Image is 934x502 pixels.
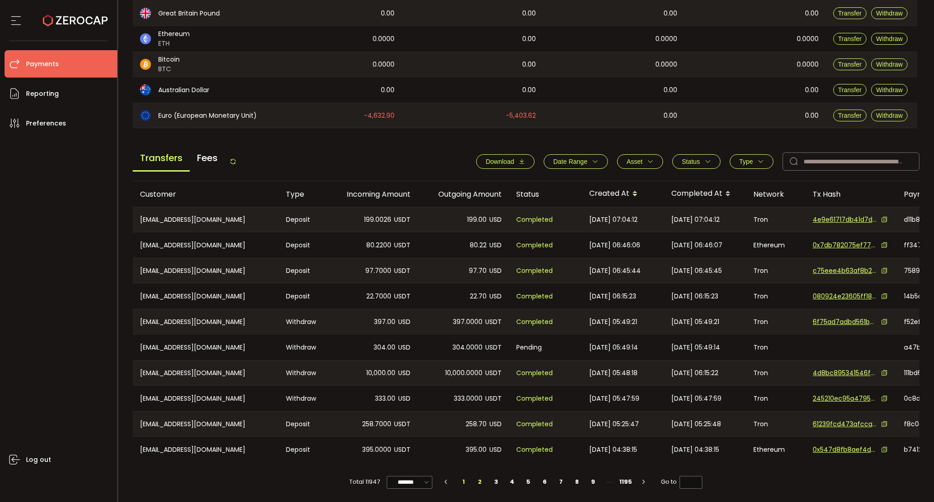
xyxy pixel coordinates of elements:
[589,317,637,327] span: [DATE] 05:49:21
[509,189,582,199] div: Status
[398,368,410,378] span: USD
[516,419,553,429] span: Completed
[813,266,877,276] span: c75eee4b63af8b242044d32c5bc780f4bc042e74909eacfe45570995d33c7c61
[833,58,867,70] button: Transfer
[133,437,279,462] div: [EMAIL_ADDRESS][DOMAIN_NAME]
[366,368,395,378] span: 10,000.00
[133,258,279,283] div: [EMAIL_ADDRESS][DOMAIN_NAME]
[589,419,639,429] span: [DATE] 05:25:47
[664,186,746,202] div: Completed At
[158,111,257,120] span: Euro (European Monetary Unit)
[394,444,410,455] span: USDT
[522,59,536,70] span: 0.00
[871,84,908,96] button: Withdraw
[813,368,877,378] span: 4d8bc895341546f32bb2b657cfcd4cd5aabb86e4510914e067e0a1ab94f1f3cf
[585,476,602,488] li: 9
[516,317,553,327] span: Completed
[617,154,663,169] button: Asset
[394,240,410,251] span: USDT
[876,86,903,94] span: Withdraw
[394,419,410,429] span: USDT
[664,85,677,95] span: 0.00
[746,437,805,462] div: Ethereum
[746,386,805,411] div: Tron
[671,317,719,327] span: [DATE] 05:49:21
[671,368,718,378] span: [DATE] 06:15:22
[871,7,908,19] button: Withdraw
[671,419,721,429] span: [DATE] 05:25:48
[876,61,903,68] span: Withdraw
[671,444,719,455] span: [DATE] 04:38:15
[373,59,394,70] span: 0.0000
[394,266,410,276] span: USDT
[589,342,638,353] span: [DATE] 05:49:14
[838,35,862,42] span: Transfer
[516,291,553,302] span: Completed
[133,386,279,411] div: [EMAIL_ADDRESS][DOMAIN_NAME]
[805,189,897,199] div: Tx Hash
[26,117,66,130] span: Preferences
[364,110,394,121] span: -4,632.90
[374,342,395,353] span: 304.00
[158,29,190,39] span: Ethereum
[589,444,637,455] span: [DATE] 04:38:15
[327,189,418,199] div: Incoming Amount
[453,317,483,327] span: 397.0000
[617,476,634,488] li: 1195
[746,207,805,232] div: Tron
[140,8,151,19] img: gbp_portfolio.svg
[279,189,327,199] div: Type
[522,8,536,19] span: 0.00
[469,266,487,276] span: 97.70
[394,291,410,302] span: USDT
[589,393,639,404] span: [DATE] 05:47:59
[279,412,327,436] div: Deposit
[589,368,638,378] span: [DATE] 05:48:18
[655,59,677,70] span: 0.0000
[746,189,805,199] div: Network
[364,214,391,225] span: 199.0026
[158,64,180,74] span: BTC
[672,154,721,169] button: Status
[26,58,59,71] span: Payments
[158,9,220,18] span: Great Britain Pound
[569,476,585,488] li: 8
[627,158,643,165] span: Asset
[746,309,805,334] div: Tron
[158,85,209,95] span: Australian Dollar
[746,232,805,258] div: Ethereum
[26,453,51,466] span: Log out
[516,393,553,404] span: Completed
[418,189,509,199] div: Outgoing Amount
[661,476,702,488] span: Go to
[876,112,903,119] span: Withdraw
[279,258,327,283] div: Deposit
[520,476,537,488] li: 5
[373,34,394,44] span: 0.0000
[133,309,279,334] div: [EMAIL_ADDRESS][DOMAIN_NAME]
[813,241,877,250] span: 0x7db782075ef77ea1aa7f65fd3c720d6e244c863879de8f69c3b8430d51317938
[485,368,502,378] span: USDT
[279,361,327,385] div: Withdraw
[140,110,151,121] img: eur_portfolio.svg
[746,412,805,436] div: Tron
[349,476,380,488] span: Total 11947
[833,84,867,96] button: Transfer
[454,393,483,404] span: 333.0000
[489,240,502,251] span: USD
[589,240,640,251] span: [DATE] 06:46:06
[516,444,553,455] span: Completed
[671,342,720,353] span: [DATE] 05:49:14
[279,232,327,258] div: Deposit
[381,85,394,95] span: 0.00
[589,291,636,302] span: [DATE] 06:15:23
[398,317,410,327] span: USD
[381,8,394,19] span: 0.00
[133,335,279,360] div: [EMAIL_ADDRESS][DOMAIN_NAME]
[472,476,488,488] li: 2
[671,214,720,225] span: [DATE] 07:04:12
[746,258,805,283] div: Tron
[664,8,677,19] span: 0.00
[833,110,867,121] button: Transfer
[489,214,502,225] span: USD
